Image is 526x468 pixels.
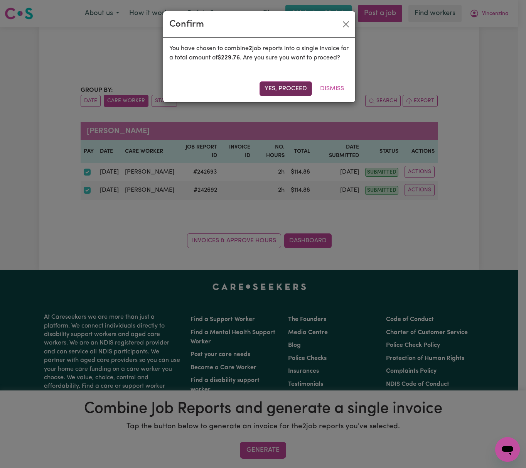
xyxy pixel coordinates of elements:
[495,437,520,462] iframe: Button to launch messaging window
[315,81,349,96] button: Dismiss
[169,46,349,61] span: You have chosen to combine job reports into a single invoice for a total amount of . Are you sure...
[340,18,352,30] button: Close
[169,17,204,31] div: Confirm
[217,55,240,61] b: $ 229.76
[260,81,312,96] button: Yes, proceed
[249,46,252,52] b: 2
